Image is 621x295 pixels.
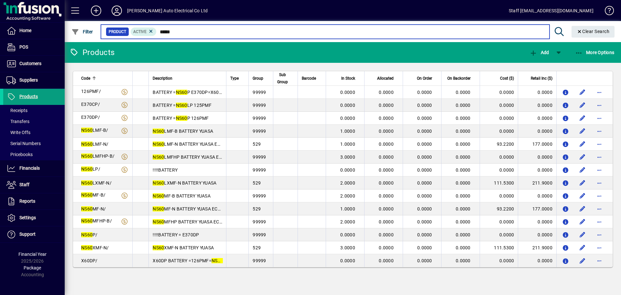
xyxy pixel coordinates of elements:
[379,116,394,121] span: 0.0000
[456,154,471,160] span: 0.0000
[81,75,128,82] div: Code
[417,245,432,250] span: 0.0000
[340,90,355,95] span: 0.0000
[6,130,30,135] span: Write Offs
[81,180,112,186] span: LXMF-N/
[19,61,41,66] span: Customers
[379,232,394,237] span: 0.0000
[19,215,36,220] span: Settings
[379,142,394,147] span: 0.0000
[456,142,471,147] span: 0.0000
[153,154,253,160] span: LMFHP BATTERY YUASA ECON = LMF
[153,206,224,211] span: MF-N BATTERY YUASA ECON
[212,258,223,263] em: NS60
[577,243,588,253] button: Edit
[340,245,355,250] span: 3.0000
[340,193,355,199] span: 2.0000
[153,142,227,147] span: LMF-N BATTERY YUASA ECON
[577,165,588,175] button: Edit
[253,232,266,237] span: 99999
[456,245,471,250] span: 0.0000
[456,90,471,95] span: 0.0000
[531,75,552,82] span: Retail Inc ($)
[518,125,556,138] td: 0.0000
[230,75,245,82] div: Type
[81,258,98,263] span: X60DP/
[577,230,588,240] button: Edit
[456,232,471,237] span: 0.0000
[330,75,361,82] div: In Stock
[277,71,294,85] div: Sub Group
[417,206,432,211] span: 0.0000
[6,152,33,157] span: Pricebooks
[340,142,355,147] span: 1.0000
[575,50,615,55] span: More Options
[153,75,222,82] div: Description
[445,75,476,82] div: On Backorder
[340,232,355,237] span: 0.0000
[18,252,47,257] span: Financial Year
[253,142,261,147] span: 529
[573,47,616,58] button: More Options
[153,180,164,186] em: NS60
[456,129,471,134] span: 0.0000
[577,29,610,34] span: Clear Search
[106,5,127,17] button: Profile
[153,154,164,160] em: NS60
[480,151,518,164] td: 0.0000
[340,129,355,134] span: 1.0000
[153,219,247,224] span: MFHP BATTERY YUASA ECON = MF
[3,210,65,226] a: Settings
[19,77,38,83] span: Suppliers
[594,165,605,175] button: More options
[3,226,65,243] a: Support
[577,126,588,136] button: Edit
[86,5,106,17] button: Add
[81,192,93,198] em: NS60
[153,232,199,237] span: !!!!BATTERY = E370DP
[340,180,355,186] span: 2.0000
[81,232,93,237] em: NS60
[594,178,605,188] button: More options
[253,75,263,82] span: Group
[133,29,147,34] span: Active
[379,103,394,108] span: 0.0000
[176,116,187,121] em: NS60
[500,75,514,82] span: Cost ($)
[417,103,432,108] span: 0.0000
[81,128,93,133] em: NS60
[379,193,394,199] span: 0.0000
[153,116,209,121] span: BATTERY = P 126PMF
[480,99,518,112] td: 0.0000
[153,142,164,147] em: NS60
[19,94,38,99] span: Products
[577,100,588,110] button: Edit
[81,142,93,147] em: NS60
[253,90,266,95] span: 99999
[518,138,556,151] td: 177.0000
[253,167,266,173] span: 99999
[417,180,432,186] span: 0.0000
[577,191,588,201] button: Edit
[81,89,101,94] span: 126PMF/
[253,219,266,224] span: 99999
[417,129,432,134] span: 0.0000
[277,71,288,85] span: Sub Group
[176,103,187,108] em: NS60
[253,245,261,250] span: 529
[253,180,261,186] span: 529
[153,245,164,250] em: NS60
[480,241,518,254] td: 111.5300
[377,75,394,82] span: Allocated
[480,189,518,202] td: 0.0000
[253,154,266,160] span: 99999
[518,189,556,202] td: 0.0000
[3,23,65,39] a: Home
[577,204,588,214] button: Edit
[480,164,518,176] td: 0.0000
[572,26,615,38] button: Clear
[417,116,432,121] span: 0.0000
[594,243,605,253] button: More options
[253,193,266,199] span: 99999
[81,218,93,223] em: NS60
